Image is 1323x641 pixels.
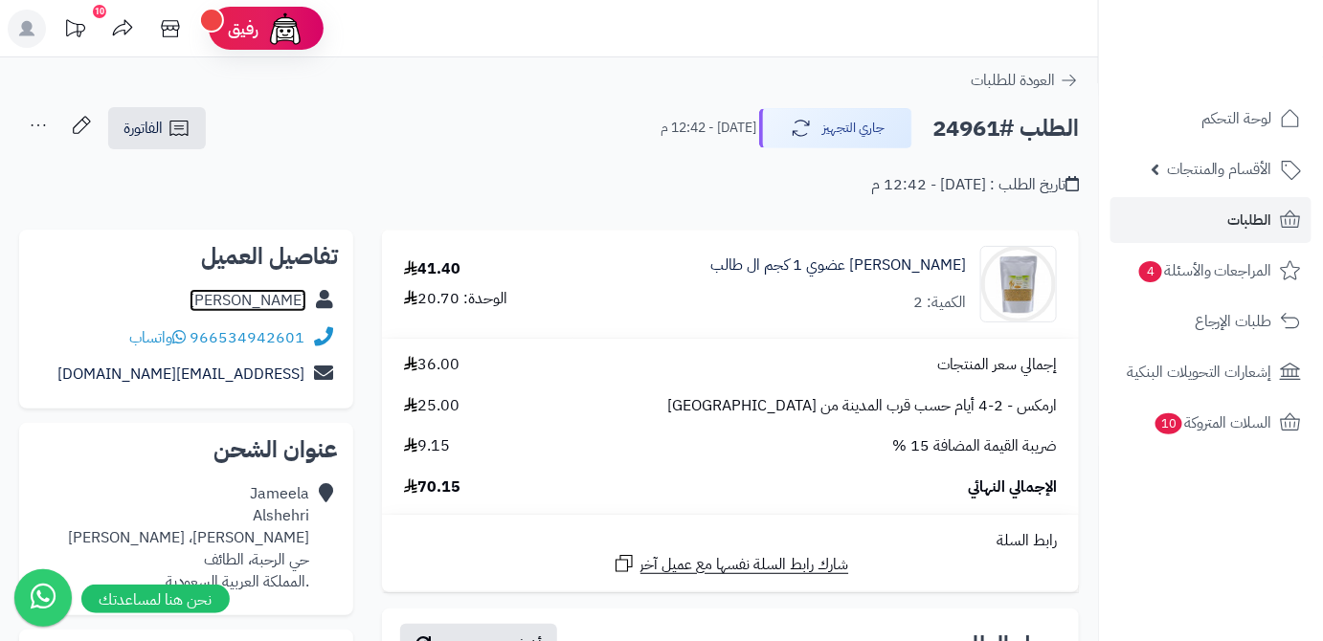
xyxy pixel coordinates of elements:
div: Jameela Alshehri [PERSON_NAME]، [PERSON_NAME] حي الرحبة، الطائف .المملكة العربية السعودية [68,483,309,592]
a: تحديثات المنصة [51,10,99,53]
a: الفاتورة [108,107,206,149]
span: العودة للطلبات [971,69,1055,92]
div: الوحدة: 20.70 [404,288,507,310]
span: الفاتورة [123,117,163,140]
span: الإجمالي النهائي [968,476,1057,498]
span: 25.00 [404,395,460,417]
span: رفيق [228,17,258,40]
span: 9.15 [404,435,450,457]
span: السلات المتروكة [1154,409,1272,436]
a: المراجعات والأسئلة4 [1110,248,1312,294]
a: [PERSON_NAME] عضوي 1 كجم ال طالب [710,254,966,276]
div: 10 [93,5,106,18]
span: ضريبة القيمة المضافة 15 % [892,435,1057,457]
div: رابط السلة [390,530,1071,552]
span: 36.00 [404,354,460,376]
a: واتساب [129,326,186,349]
button: جاري التجهيز [759,108,912,148]
span: الطلبات [1228,207,1272,233]
a: [PERSON_NAME] [190,289,306,312]
h2: عنوان الشحن [34,438,338,461]
span: الأقسام والمنتجات [1167,156,1272,183]
span: شارك رابط السلة نفسها مع عميل آخر [640,554,849,576]
a: إشعارات التحويلات البنكية [1110,349,1312,395]
h2: الطلب #24961 [932,109,1079,148]
span: 10 [1155,413,1182,434]
a: شارك رابط السلة نفسها مع عميل آخر [613,552,849,576]
span: 70.15 [404,476,460,498]
span: المراجعات والأسئلة [1137,257,1272,284]
small: [DATE] - 12:42 م [661,119,756,138]
img: 1685016937-rFPJgflA4HjKITA6MwbVnCwVZZzYgbqWdaiJMXTh-90x90.jpg [981,246,1056,322]
span: 4 [1139,261,1162,282]
a: [EMAIL_ADDRESS][DOMAIN_NAME] [57,363,304,386]
a: السلات المتروكة10 [1110,400,1312,446]
a: العودة للطلبات [971,69,1079,92]
span: طلبات الإرجاع [1195,308,1272,335]
div: الكمية: 2 [913,292,966,314]
a: لوحة التحكم [1110,96,1312,142]
span: إشعارات التحويلات البنكية [1127,359,1272,386]
a: الطلبات [1110,197,1312,243]
h2: تفاصيل العميل [34,245,338,268]
span: لوحة التحكم [1201,105,1272,132]
img: ai-face.png [266,10,304,48]
img: logo-2.png [1193,54,1305,94]
div: تاريخ الطلب : [DATE] - 12:42 م [871,174,1079,196]
a: طلبات الإرجاع [1110,298,1312,344]
a: 966534942601 [190,326,304,349]
div: 41.40 [404,258,460,280]
span: ارمكس - 2-4 أيام حسب قرب المدينة من [GEOGRAPHIC_DATA] [667,395,1057,417]
span: إجمالي سعر المنتجات [937,354,1057,376]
